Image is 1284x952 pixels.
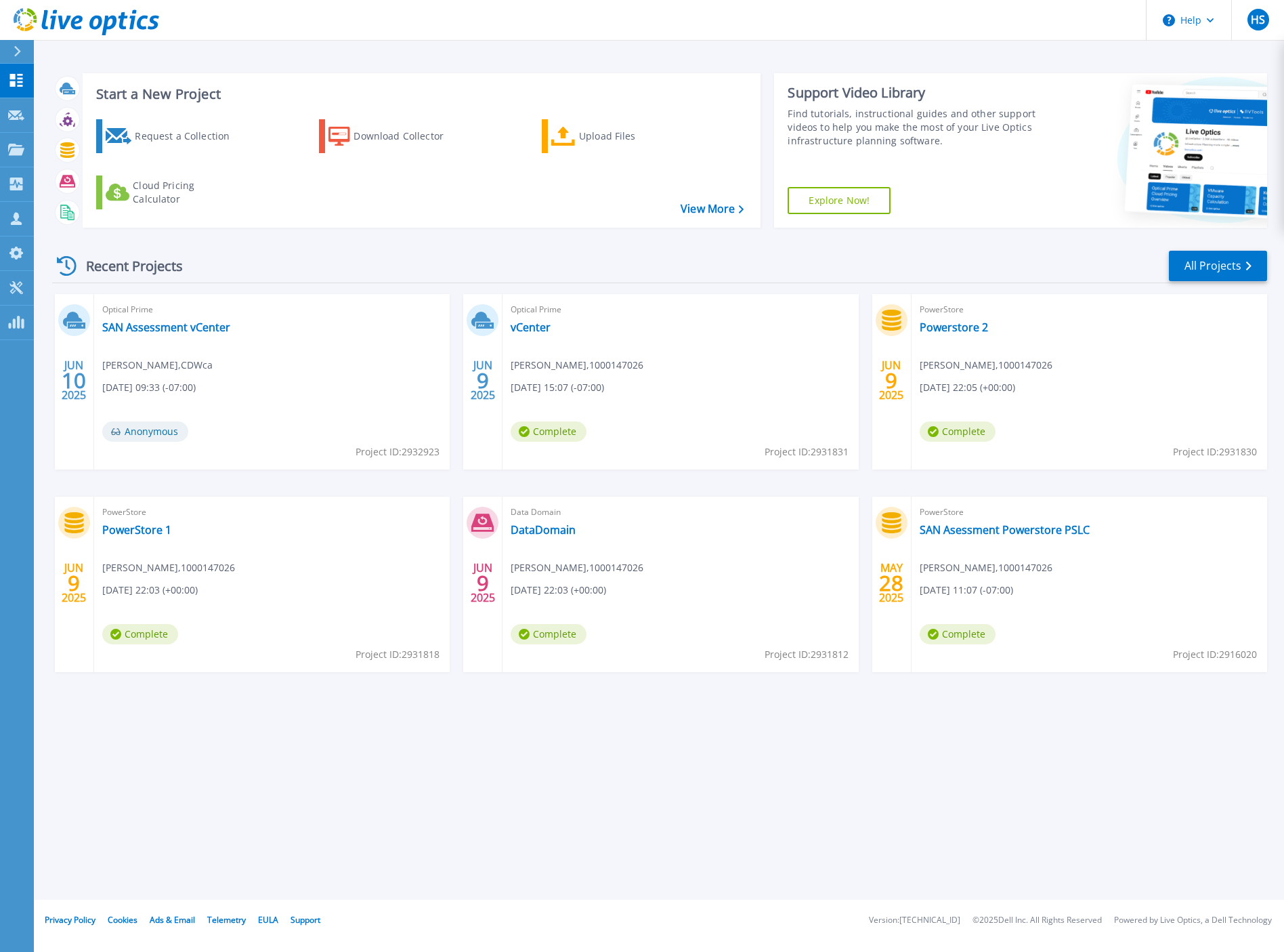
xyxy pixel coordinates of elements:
[511,505,850,520] span: Data Domain
[1114,916,1272,925] li: Powered by Live Optics, a Dell Technology
[96,119,247,153] a: Request a Collection
[207,914,246,926] a: Telemetry
[133,179,241,206] div: Cloud Pricing Calculator
[102,505,442,520] span: PowerStore
[885,375,897,386] span: 9
[920,505,1259,520] span: PowerStore
[135,123,243,150] div: Request a Collection
[511,523,576,537] a: DataDomain
[102,302,442,317] span: Optical Prime
[356,444,440,459] span: Project ID: 2932923
[511,583,606,598] span: [DATE] 22:03 (+00:00)
[150,914,195,926] a: Ads & Email
[477,375,489,386] span: 9
[920,560,1052,575] span: [PERSON_NAME] , 1000147026
[972,916,1102,925] li: © 2025 Dell Inc. All Rights Reserved
[681,203,744,215] a: View More
[291,914,320,926] a: Support
[61,558,87,608] div: JUN 2025
[102,624,178,644] span: Complete
[108,914,137,926] a: Cookies
[920,358,1052,373] span: [PERSON_NAME] , 1000147026
[920,624,996,644] span: Complete
[920,380,1015,395] span: [DATE] 22:05 (+00:00)
[470,356,496,405] div: JUN 2025
[1173,647,1257,662] span: Project ID: 2916020
[102,583,198,598] span: [DATE] 22:03 (+00:00)
[878,356,904,405] div: JUN 2025
[511,320,551,334] a: vCenter
[920,302,1259,317] span: PowerStore
[788,84,1039,102] div: Support Video Library
[920,523,1090,537] a: SAN Asessment Powerstore PSLC
[920,320,988,334] a: Powerstore 2
[1169,251,1267,281] a: All Projects
[788,187,891,214] a: Explore Now!
[102,380,196,395] span: [DATE] 09:33 (-07:00)
[102,421,188,442] span: Anonymous
[354,123,462,150] div: Download Collector
[96,87,744,102] h3: Start a New Project
[45,914,95,926] a: Privacy Policy
[511,560,643,575] span: [PERSON_NAME] , 1000147026
[1173,444,1257,459] span: Project ID: 2931830
[511,380,604,395] span: [DATE] 15:07 (-07:00)
[68,577,80,589] span: 9
[878,558,904,608] div: MAY 2025
[96,175,247,209] a: Cloud Pricing Calculator
[1251,14,1265,25] span: HS
[52,249,201,283] div: Recent Projects
[319,119,470,153] a: Download Collector
[102,358,213,373] span: [PERSON_NAME] , CDWca
[511,302,850,317] span: Optical Prime
[920,583,1013,598] span: [DATE] 11:07 (-07:00)
[102,320,230,334] a: SAN Assessment vCenter
[542,119,693,153] a: Upload Files
[788,107,1039,148] div: Find tutorials, instructional guides and other support videos to help you make the most of your L...
[62,375,86,386] span: 10
[477,577,489,589] span: 9
[258,914,278,926] a: EULA
[869,916,960,925] li: Version: [TECHNICAL_ID]
[61,356,87,405] div: JUN 2025
[920,421,996,442] span: Complete
[579,123,687,150] div: Upload Files
[879,577,903,589] span: 28
[765,444,849,459] span: Project ID: 2931831
[102,560,235,575] span: [PERSON_NAME] , 1000147026
[102,523,171,537] a: PowerStore 1
[511,358,643,373] span: [PERSON_NAME] , 1000147026
[511,624,586,644] span: Complete
[765,647,849,662] span: Project ID: 2931812
[511,421,586,442] span: Complete
[470,558,496,608] div: JUN 2025
[356,647,440,662] span: Project ID: 2931818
